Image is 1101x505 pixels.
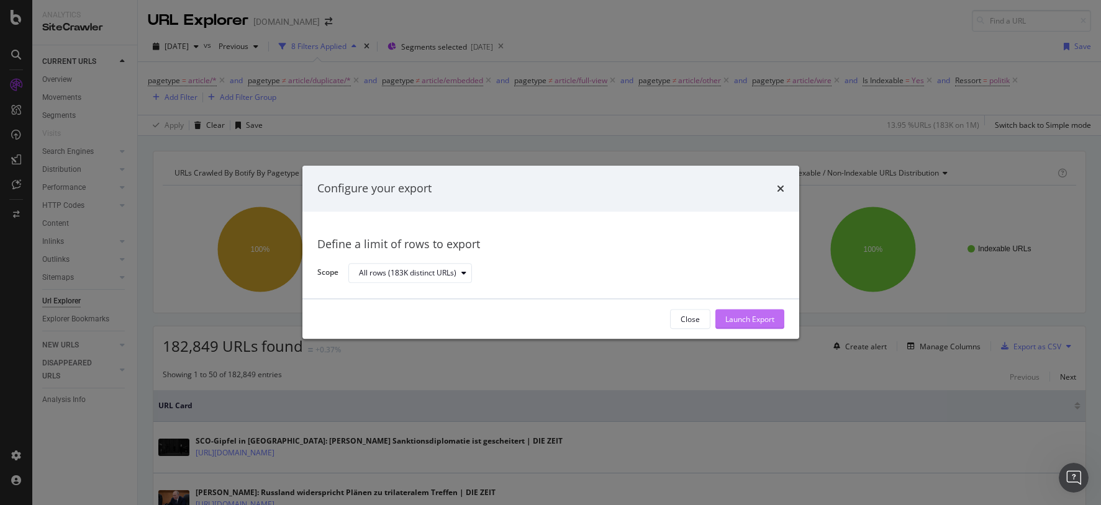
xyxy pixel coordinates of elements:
button: All rows (183K distinct URLs) [348,263,472,283]
button: Launch Export [715,310,784,329]
div: times [777,181,784,197]
div: All rows (183K distinct URLs) [359,269,456,277]
div: Define a limit of rows to export [317,236,784,253]
div: Close [681,314,700,324]
div: Launch Export [725,314,774,324]
label: Scope [317,267,338,281]
button: Close [670,310,710,329]
div: modal [302,166,799,339]
div: Configure your export [317,181,432,197]
iframe: Intercom live chat [1059,463,1089,493]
